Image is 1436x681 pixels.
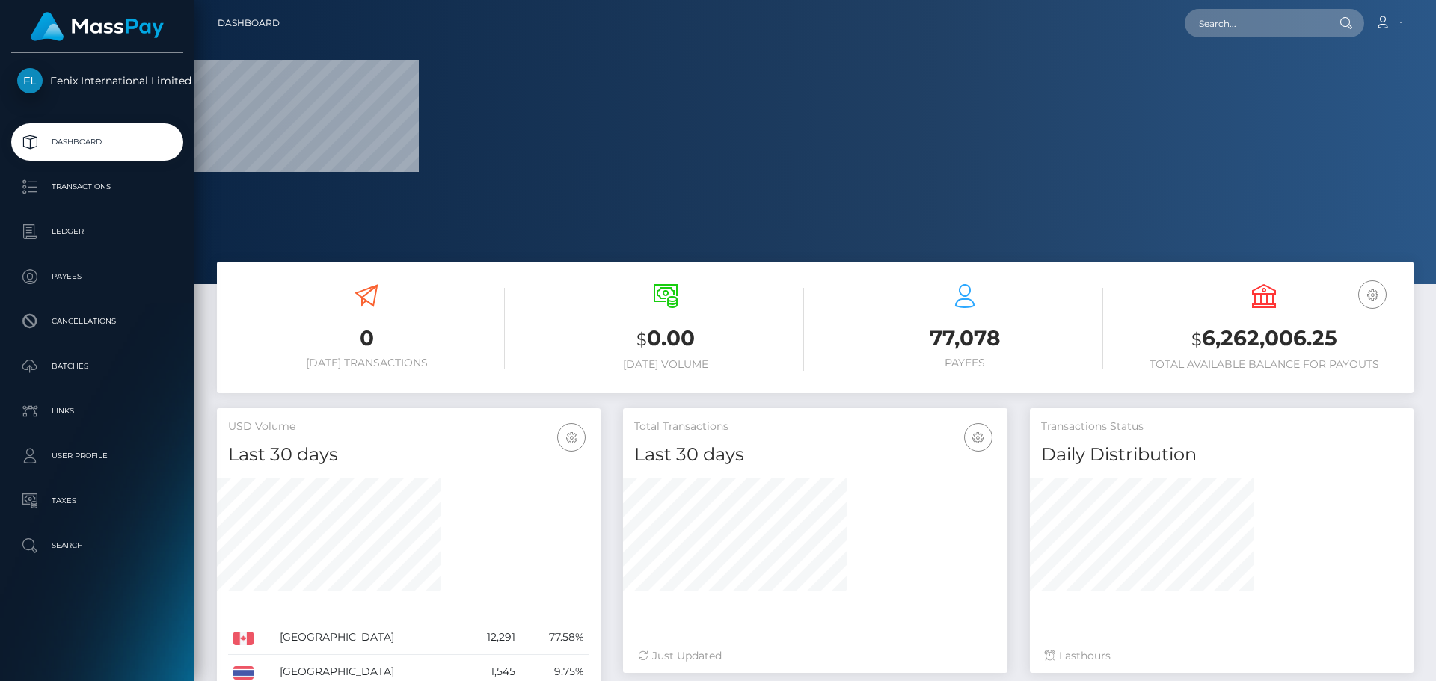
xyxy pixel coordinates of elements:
a: Links [11,392,183,430]
a: User Profile [11,437,183,475]
h5: USD Volume [228,419,589,434]
a: Dashboard [11,123,183,161]
a: Batches [11,348,183,385]
p: Dashboard [17,131,177,153]
h6: Payees [826,357,1103,369]
span: Fenix International Limited [11,74,183,87]
td: 77.58% [521,620,589,655]
small: $ [636,329,647,350]
img: CA.png [233,632,254,645]
p: Cancellations [17,310,177,333]
a: Dashboard [218,7,280,39]
img: Fenix International Limited [17,68,43,93]
td: 12,291 [462,620,521,655]
p: User Profile [17,445,177,467]
h6: [DATE] Transactions [228,357,505,369]
h4: Last 30 days [634,442,995,468]
img: TH.png [233,666,254,680]
a: Ledger [11,213,183,250]
h4: Daily Distribution [1041,442,1402,468]
p: Transactions [17,176,177,198]
h3: 0.00 [527,324,804,354]
h5: Total Transactions [634,419,995,434]
p: Taxes [17,490,177,512]
a: Taxes [11,482,183,520]
h6: Total Available Balance for Payouts [1126,358,1402,371]
h4: Last 30 days [228,442,589,468]
p: Links [17,400,177,422]
input: Search... [1185,9,1325,37]
a: Search [11,527,183,564]
h6: [DATE] Volume [527,358,804,371]
p: Batches [17,355,177,378]
h3: 0 [228,324,505,353]
a: Transactions [11,168,183,206]
h3: 6,262,006.25 [1126,324,1402,354]
div: Last hours [1045,648,1399,664]
p: Search [17,534,177,557]
img: MassPay Logo [31,12,164,41]
td: [GEOGRAPHIC_DATA] [274,620,462,655]
small: $ [1191,329,1202,350]
a: Cancellations [11,303,183,340]
a: Payees [11,258,183,295]
p: Payees [17,265,177,288]
h3: 77,078 [826,324,1103,353]
p: Ledger [17,221,177,243]
div: Just Updated [638,648,992,664]
h5: Transactions Status [1041,419,1402,434]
